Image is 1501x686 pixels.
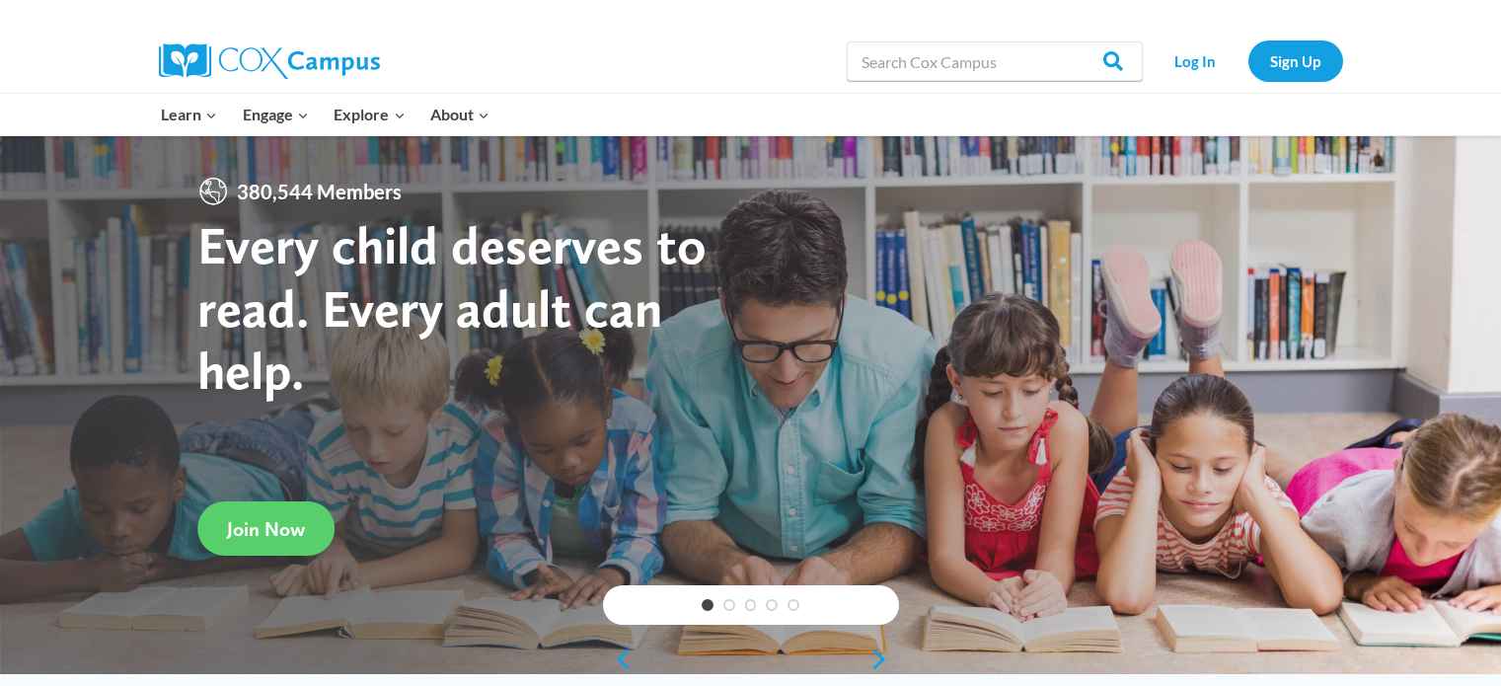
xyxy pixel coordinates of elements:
a: 2 [723,599,735,611]
span: Engage [243,102,309,127]
nav: Primary Navigation [149,94,502,135]
span: Join Now [227,517,305,541]
a: 1 [702,599,713,611]
a: 3 [745,599,757,611]
nav: Secondary Navigation [1153,40,1343,81]
span: About [430,102,489,127]
input: Search Cox Campus [847,41,1143,81]
span: Explore [334,102,405,127]
a: next [869,648,899,671]
a: previous [603,648,633,671]
a: 5 [788,599,799,611]
span: Learn [161,102,217,127]
span: 380,544 Members [229,176,410,207]
a: Log In [1153,40,1238,81]
a: Sign Up [1248,40,1343,81]
img: Cox Campus [159,43,380,79]
div: content slider buttons [603,640,899,679]
strong: Every child deserves to read. Every adult can help. [197,213,707,402]
a: 4 [766,599,778,611]
a: Join Now [197,501,335,556]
